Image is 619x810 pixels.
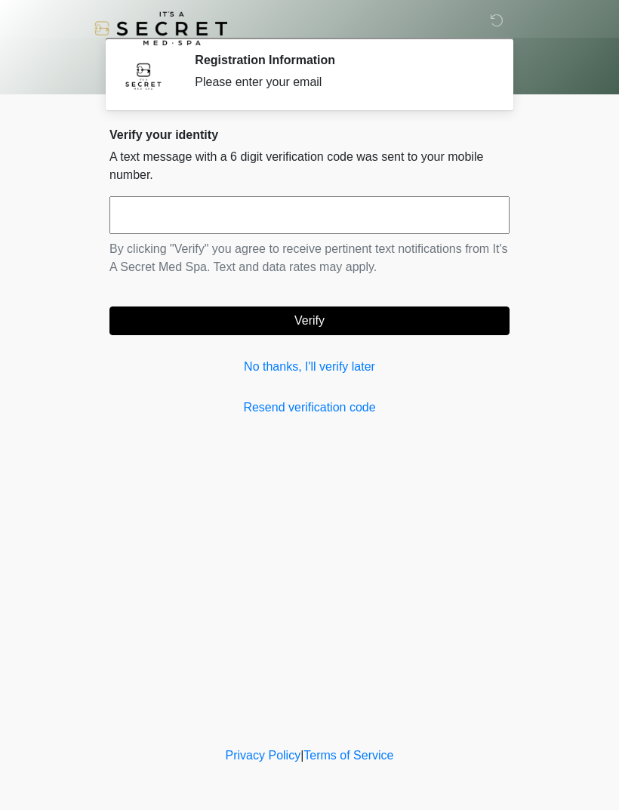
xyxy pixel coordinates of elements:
[195,73,487,91] div: Please enter your email
[109,306,510,335] button: Verify
[121,53,166,98] img: Agent Avatar
[303,749,393,762] a: Terms of Service
[109,240,510,276] p: By clicking "Verify" you agree to receive pertinent text notifications from It's A Secret Med Spa...
[300,749,303,762] a: |
[109,399,510,417] a: Resend verification code
[109,148,510,184] p: A text message with a 6 digit verification code was sent to your mobile number.
[226,749,301,762] a: Privacy Policy
[195,53,487,67] h2: Registration Information
[109,358,510,376] a: No thanks, I'll verify later
[109,128,510,142] h2: Verify your identity
[94,11,227,45] img: It's A Secret Med Spa Logo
